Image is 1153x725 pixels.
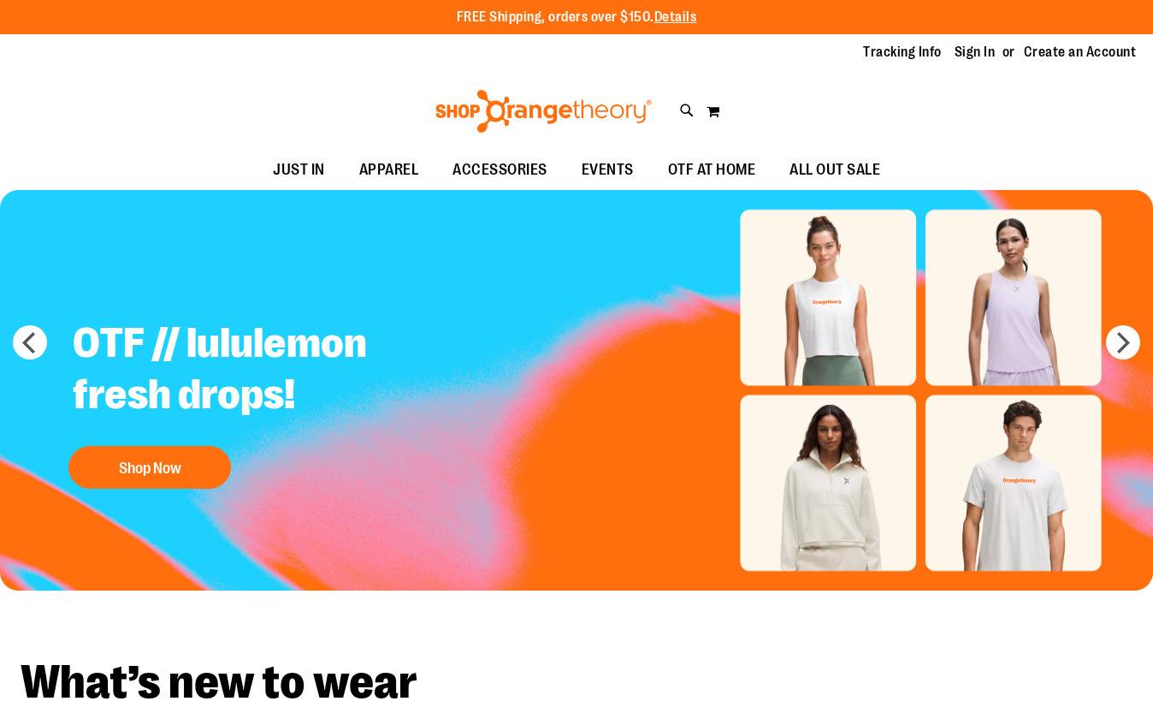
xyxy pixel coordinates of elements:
[68,446,231,489] button: Shop Now
[21,659,1132,706] h2: What’s new to wear
[1024,43,1137,62] a: Create an Account
[452,151,547,189] span: ACCESSORIES
[955,43,996,62] a: Sign In
[60,305,485,437] h2: OTF // lululemon fresh drops!
[668,151,756,189] span: OTF AT HOME
[654,9,697,25] a: Details
[60,305,485,497] a: OTF // lululemon fresh drops! Shop Now
[457,8,697,27] p: FREE Shipping, orders over $150.
[1106,325,1140,360] button: next
[789,151,880,189] span: ALL OUT SALE
[863,43,942,62] a: Tracking Info
[433,90,654,133] img: Shop Orangetheory
[273,151,325,189] span: JUST IN
[359,151,419,189] span: APPAREL
[582,151,634,189] span: EVENTS
[13,325,47,360] button: prev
